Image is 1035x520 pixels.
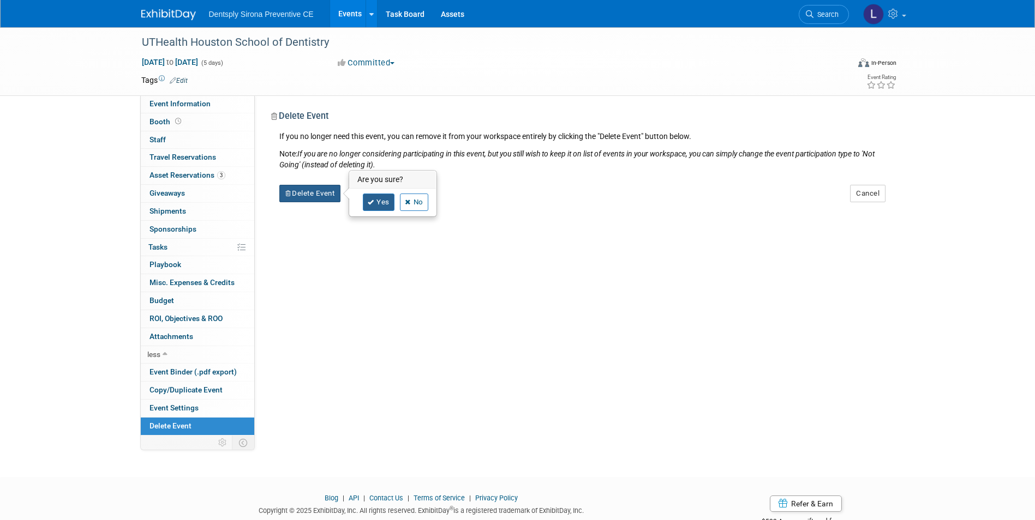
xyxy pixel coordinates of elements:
a: Giveaways [141,185,254,202]
div: Copyright © 2025 ExhibitDay, Inc. All rights reserved. ExhibitDay is a registered trademark of Ex... [141,503,702,516]
a: Booth [141,113,254,131]
span: Budget [149,296,174,305]
a: Delete Event [141,418,254,435]
span: ROI, Objectives & ROO [149,314,223,323]
span: Tasks [148,243,167,251]
a: Misc. Expenses & Credits [141,274,254,292]
div: If you no longer need this event, you can remove it from your workspace entirely by clicking the ... [271,131,886,170]
span: | [361,494,368,502]
span: Giveaways [149,189,185,197]
div: Delete Event [271,110,886,131]
span: Search [813,10,839,19]
span: Attachments [149,332,193,341]
a: Contact Us [369,494,403,502]
span: | [340,494,347,502]
button: Cancel [850,185,886,202]
div: Note: [279,148,886,170]
a: Playbook [141,256,254,274]
td: Tags [141,75,188,86]
a: Event Binder (.pdf export) [141,364,254,381]
img: Lindsey Stutz [863,4,884,25]
span: Playbook [149,260,181,269]
a: Yes [363,194,394,211]
span: Asset Reservations [149,171,225,179]
a: Event Information [141,95,254,113]
h3: Are you sure? [350,171,436,189]
span: Dentsply Sirona Preventive CE [209,10,314,19]
div: Event Format [785,57,897,73]
a: Event Settings [141,400,254,417]
a: Staff [141,131,254,149]
a: Blog [325,494,338,502]
a: Copy/Duplicate Event [141,382,254,399]
a: Attachments [141,328,254,346]
img: ExhibitDay [141,9,196,20]
a: Edit [170,77,188,84]
span: Delete Event [149,421,192,430]
a: No [400,194,428,211]
span: less [147,350,160,359]
span: Sponsorships [149,225,196,233]
span: | [466,494,474,502]
span: Staff [149,135,166,144]
span: Misc. Expenses & Credits [149,278,235,287]
span: Shipments [149,207,186,215]
span: | [405,494,412,502]
span: Event Binder (.pdf export) [149,367,237,376]
span: to [165,58,175,66]
a: Travel Reservations [141,149,254,166]
td: Toggle Event Tabs [232,436,254,450]
div: Event Rating [866,75,896,80]
button: Committed [334,57,399,69]
div: UTHealth Houston School of Dentistry [138,33,833,52]
span: (5 days) [200,59,223,66]
span: 3 [217,171,225,179]
a: Privacy Policy [475,494,518,502]
span: Event Information [149,99,211,108]
a: Terms of Service [414,494,465,502]
a: Asset Reservations3 [141,167,254,184]
div: In-Person [871,59,896,67]
a: less [141,346,254,364]
button: Delete Event [279,185,341,202]
a: Budget [141,292,254,310]
td: Personalize Event Tab Strip [213,436,232,450]
span: Copy/Duplicate Event [149,385,223,394]
a: Tasks [141,239,254,256]
a: Refer & Earn [770,495,842,512]
span: Event Settings [149,403,199,412]
img: Format-Inperson.png [858,58,869,67]
a: Shipments [141,203,254,220]
sup: ® [450,505,453,511]
a: Search [799,5,849,24]
span: Booth [149,117,183,126]
span: Travel Reservations [149,153,216,161]
i: If you are no longer considering participating in this event, but you still wish to keep it on li... [279,149,875,169]
span: [DATE] [DATE] [141,57,199,67]
a: API [349,494,359,502]
a: ROI, Objectives & ROO [141,310,254,328]
span: Booth not reserved yet [173,117,183,125]
a: Sponsorships [141,221,254,238]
